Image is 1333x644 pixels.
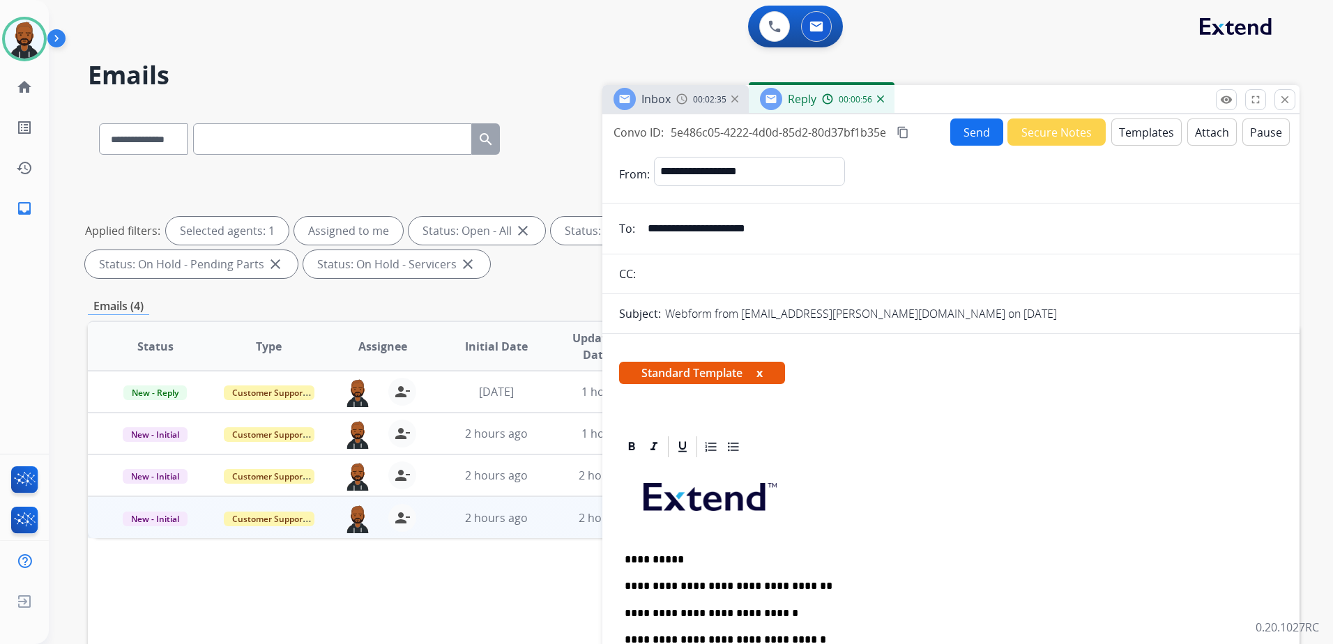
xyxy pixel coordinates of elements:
button: x [756,365,763,381]
div: Bold [621,436,642,457]
mat-icon: person_remove [394,383,411,400]
mat-icon: list_alt [16,119,33,136]
mat-icon: remove_red_eye [1220,93,1233,106]
span: Customer Support [224,512,314,526]
div: Selected agents: 1 [166,217,289,245]
div: Bullet List [723,436,744,457]
div: Status: On Hold - Servicers [303,250,490,278]
span: Customer Support [224,385,314,400]
span: 2 hours ago [465,510,528,526]
span: 2 hours ago [465,468,528,483]
button: Secure Notes [1007,118,1106,146]
span: 00:00:56 [839,94,872,105]
div: Status: Open - All [409,217,545,245]
mat-icon: person_remove [394,425,411,442]
span: New - Reply [123,385,187,400]
div: Assigned to me [294,217,403,245]
button: Pause [1242,118,1290,146]
span: Customer Support [224,427,314,442]
mat-icon: search [478,131,494,148]
div: Status: On Hold - Pending Parts [85,250,298,278]
button: Attach [1187,118,1237,146]
img: agent-avatar [344,378,372,407]
span: Inbox [641,91,671,107]
p: From: [619,166,650,183]
mat-icon: history [16,160,33,176]
mat-icon: close [1279,93,1291,106]
div: Status: New - Initial [551,217,698,245]
span: New - Initial [123,427,188,442]
span: Status [137,338,174,355]
p: Subject: [619,305,661,322]
mat-icon: fullscreen [1249,93,1262,106]
mat-icon: close [459,256,476,273]
mat-icon: content_copy [897,126,909,139]
p: Webform from [EMAIL_ADDRESS][PERSON_NAME][DOMAIN_NAME] on [DATE] [665,305,1057,322]
img: agent-avatar [344,420,372,449]
p: To: [619,220,635,237]
p: Convo ID: [614,124,664,141]
span: 2 hours ago [579,510,641,526]
span: 1 hour ago [581,384,639,399]
mat-icon: person_remove [394,467,411,484]
mat-icon: home [16,79,33,95]
button: Templates [1111,118,1182,146]
div: Ordered List [701,436,722,457]
span: 2 hours ago [579,468,641,483]
mat-icon: close [515,222,531,239]
p: 0.20.1027RC [1256,619,1319,636]
mat-icon: person_remove [394,509,411,526]
span: 1 hour ago [581,426,639,441]
span: Assignee [358,338,407,355]
span: Updated Date [565,330,627,363]
span: Reply [788,91,816,107]
span: Customer Support [224,469,314,484]
div: Italic [643,436,664,457]
button: Send [950,118,1003,146]
span: 00:02:35 [693,94,726,105]
img: agent-avatar [344,504,372,533]
span: Standard Template [619,362,785,384]
span: New - Initial [123,469,188,484]
mat-icon: close [267,256,284,273]
p: CC: [619,266,636,282]
span: 2 hours ago [465,426,528,441]
img: avatar [5,20,44,59]
div: Underline [672,436,693,457]
span: Type [256,338,282,355]
span: Initial Date [465,338,528,355]
p: Emails (4) [88,298,149,315]
span: [DATE] [479,384,514,399]
span: New - Initial [123,512,188,526]
mat-icon: inbox [16,200,33,217]
span: 5e486c05-4222-4d0d-85d2-80d37bf1b35e [671,125,886,140]
p: Applied filters: [85,222,160,239]
h2: Emails [88,61,1300,89]
img: agent-avatar [344,461,372,491]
